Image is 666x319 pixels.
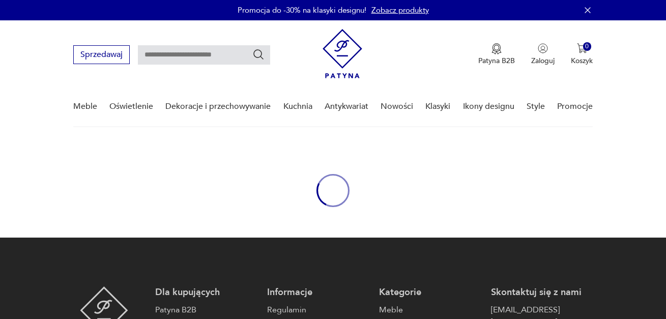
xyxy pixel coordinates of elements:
[238,5,366,15] p: Promocja do -30% na klasyki designu!
[571,56,593,66] p: Koszyk
[463,87,514,126] a: Ikony designu
[381,87,413,126] a: Nowości
[379,304,481,316] a: Meble
[531,43,555,66] button: Zaloguj
[283,87,312,126] a: Kuchnia
[155,286,257,299] p: Dla kupujących
[491,43,502,54] img: Ikona medalu
[379,286,481,299] p: Kategorie
[478,43,515,66] a: Ikona medaluPatyna B2B
[478,56,515,66] p: Patyna B2B
[425,87,450,126] a: Klasyki
[538,43,548,53] img: Ikonka użytkownika
[73,45,130,64] button: Sprzedawaj
[583,42,592,51] div: 0
[557,87,593,126] a: Promocje
[577,43,587,53] img: Ikona koszyka
[491,286,593,299] p: Skontaktuj się z nami
[155,304,257,316] a: Patyna B2B
[267,304,369,316] a: Regulamin
[527,87,545,126] a: Style
[73,87,97,126] a: Meble
[371,5,429,15] a: Zobacz produkty
[571,43,593,66] button: 0Koszyk
[109,87,153,126] a: Oświetlenie
[252,48,265,61] button: Szukaj
[165,87,271,126] a: Dekoracje i przechowywanie
[73,52,130,59] a: Sprzedawaj
[531,56,555,66] p: Zaloguj
[267,286,369,299] p: Informacje
[323,29,362,78] img: Patyna - sklep z meblami i dekoracjami vintage
[478,43,515,66] button: Patyna B2B
[325,87,368,126] a: Antykwariat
